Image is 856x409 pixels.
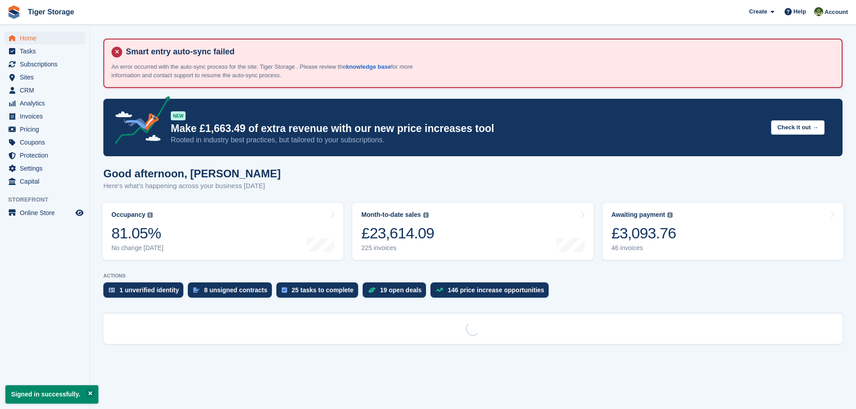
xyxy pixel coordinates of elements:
[103,181,281,191] p: Here's what's happening across your business [DATE]
[20,110,74,123] span: Invoices
[4,162,85,175] a: menu
[5,385,98,404] p: Signed in successfully.
[825,8,848,17] span: Account
[352,203,593,260] a: Month-to-date sales £23,614.09 225 invoices
[380,286,422,294] div: 19 open deals
[109,287,115,293] img: verify_identity-adf6edd0f0f0b5bbfe63781bf79b02c33cf7c696d77639b501bdc392416b5a36.svg
[603,203,843,260] a: Awaiting payment £3,093.76 46 invoices
[430,282,553,302] a: 146 price increase opportunities
[4,32,85,44] a: menu
[4,84,85,97] a: menu
[20,32,74,44] span: Home
[361,244,434,252] div: 225 invoices
[120,286,179,294] div: 1 unverified identity
[667,212,673,218] img: icon-info-grey-7440780725fd019a000dd9b08b2336e03edf1995a4989e88bcd33f0948082b44.svg
[111,62,426,80] p: An error occurred with the auto-sync process for the site: Tiger Storage . Please review the for ...
[814,7,823,16] img: Matthew Ellwood
[4,175,85,188] a: menu
[20,207,74,219] span: Online Store
[107,96,170,147] img: price-adjustments-announcement-icon-8257ccfd72463d97f412b2fc003d46551f7dbcb40ab6d574587a9cd5c0d94...
[171,122,764,135] p: Make £1,663.49 of extra revenue with our new price increases tool
[4,97,85,110] a: menu
[122,47,834,57] h4: Smart entry auto-sync failed
[204,286,267,294] div: 8 unsigned contracts
[193,287,200,293] img: contract_signature_icon-13c848040528278c33f63329250d36e43548de30e8caae1d1a13099fd9432cc5.svg
[74,207,85,218] a: Preview store
[103,273,843,279] p: ACTIONS
[4,110,85,123] a: menu
[612,211,665,219] div: Awaiting payment
[103,282,188,302] a: 1 unverified identity
[292,286,354,294] div: 25 tasks to complete
[4,45,85,57] a: menu
[20,71,74,84] span: Sites
[171,111,186,120] div: NEW
[20,45,74,57] span: Tasks
[102,203,343,260] a: Occupancy 81.05% No change [DATE]
[111,224,164,242] div: 81.05%
[282,287,287,293] img: task-75834270c22a3079a89374b754ae025e5fb1db73e45f91037f5363f120a921f8.svg
[276,282,363,302] a: 25 tasks to complete
[20,58,74,70] span: Subscriptions
[771,120,825,135] button: Check it out →
[20,149,74,162] span: Protection
[794,7,806,16] span: Help
[4,58,85,70] a: menu
[4,71,85,84] a: menu
[423,212,429,218] img: icon-info-grey-7440780725fd019a000dd9b08b2336e03edf1995a4989e88bcd33f0948082b44.svg
[171,135,764,145] p: Rooted in industry best practices, but tailored to your subscriptions.
[448,286,544,294] div: 146 price increase opportunities
[7,5,21,19] img: stora-icon-8386f47178a22dfd0bd8f6a31ec36ba5ce8667c1dd55bd0f319d3a0aa187defe.svg
[147,212,153,218] img: icon-info-grey-7440780725fd019a000dd9b08b2336e03edf1995a4989e88bcd33f0948082b44.svg
[20,162,74,175] span: Settings
[4,149,85,162] a: menu
[24,4,78,19] a: Tiger Storage
[4,136,85,149] a: menu
[111,211,145,219] div: Occupancy
[111,244,164,252] div: No change [DATE]
[8,195,89,204] span: Storefront
[749,7,767,16] span: Create
[612,224,676,242] div: £3,093.76
[188,282,276,302] a: 8 unsigned contracts
[20,97,74,110] span: Analytics
[368,287,376,293] img: deal-1b604bf984904fb50ccaf53a9ad4b4a5d6e5aea283cecdc64d6e3604feb123c2.svg
[612,244,676,252] div: 46 invoices
[361,224,434,242] div: £23,614.09
[363,282,431,302] a: 19 open deals
[4,123,85,136] a: menu
[20,136,74,149] span: Coupons
[20,84,74,97] span: CRM
[346,63,391,70] a: knowledge base
[20,123,74,136] span: Pricing
[361,211,421,219] div: Month-to-date sales
[436,288,443,292] img: price_increase_opportunities-93ffe204e8149a01c8c9dc8f82e8f89637d9d84a8eef4429ea346261dce0b2c0.svg
[20,175,74,188] span: Capital
[103,167,281,180] h1: Good afternoon, [PERSON_NAME]
[4,207,85,219] a: menu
